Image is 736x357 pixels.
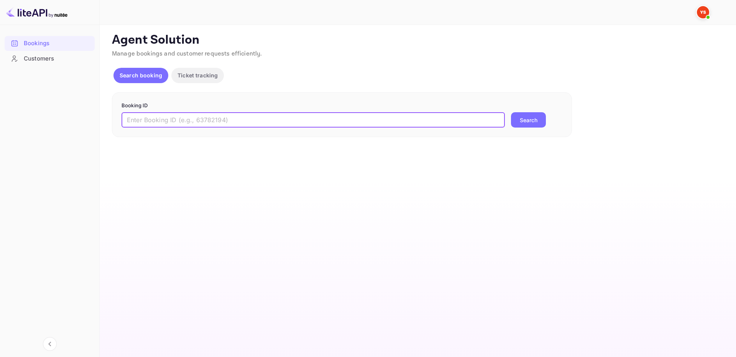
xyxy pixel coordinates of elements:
p: Ticket tracking [177,71,218,79]
button: Search [511,112,546,128]
input: Enter Booking ID (e.g., 63782194) [122,112,505,128]
div: Customers [24,54,91,63]
span: Manage bookings and customer requests efficiently. [112,50,262,58]
p: Agent Solution [112,33,722,48]
p: Booking ID [122,102,562,110]
div: Bookings [24,39,91,48]
a: Bookings [5,36,95,50]
button: Collapse navigation [43,337,57,351]
p: Search booking [120,71,162,79]
img: Yandex Support [697,6,709,18]
div: Bookings [5,36,95,51]
img: LiteAPI logo [6,6,67,18]
a: Customers [5,51,95,66]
